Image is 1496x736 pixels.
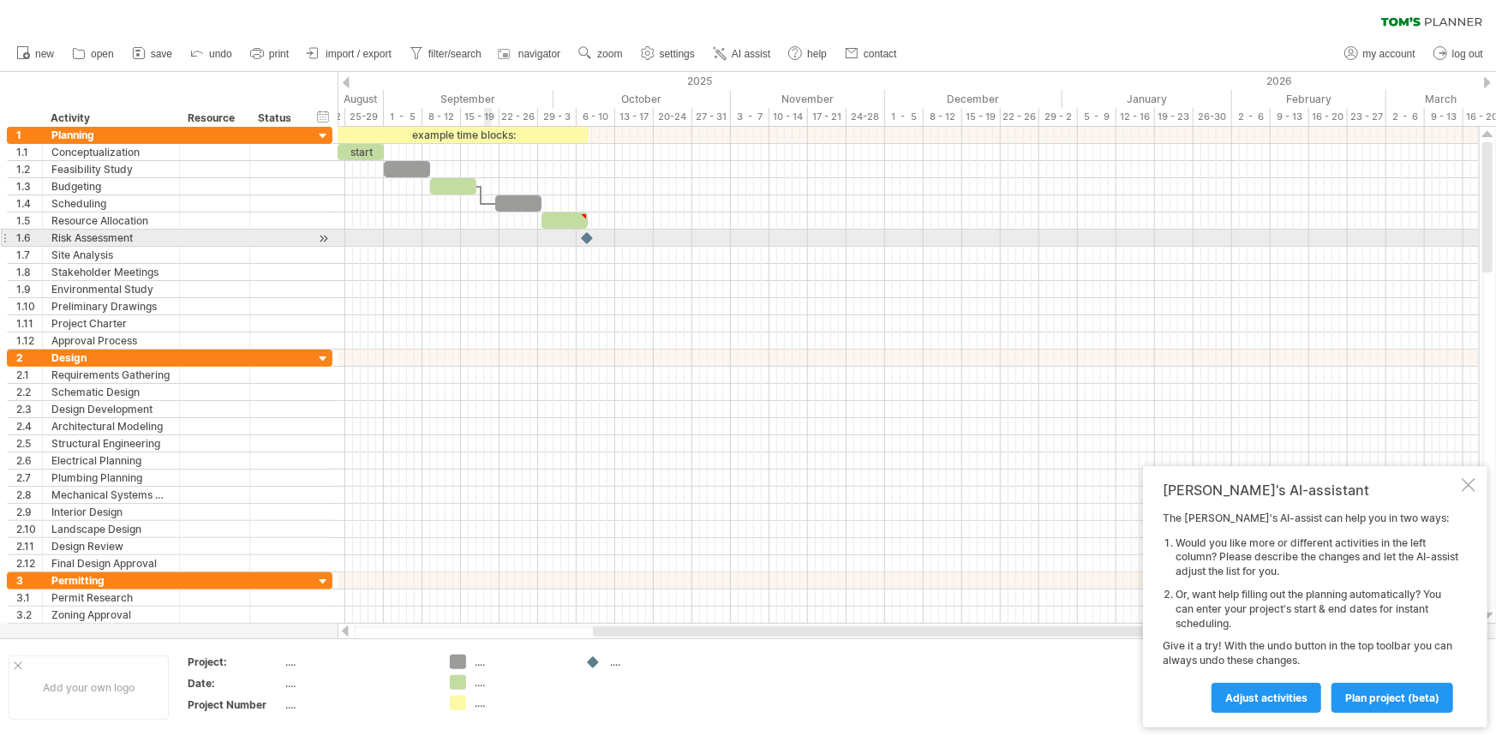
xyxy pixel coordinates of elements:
div: 22 - 26 [500,108,538,126]
div: example time blocks: [338,127,589,143]
div: .... [475,696,568,710]
div: Budgeting [51,178,171,194]
div: 3 - 7 [731,108,769,126]
div: Architectural Modeling [51,418,171,434]
div: .... [610,655,703,669]
span: plan project (beta) [1345,691,1439,704]
a: AI assist [709,43,775,65]
div: September 2025 [384,90,554,108]
div: 2.3 [16,401,42,417]
div: Risk Assessment [51,230,171,246]
div: 1.7 [16,247,42,263]
a: open [68,43,119,65]
span: Adjust activities [1225,691,1308,704]
span: new [35,48,54,60]
div: .... [285,697,429,712]
div: Stakeholder Meetings [51,264,171,280]
span: log out [1452,48,1483,60]
div: 1 - 5 [384,108,422,126]
div: Planning [51,127,171,143]
div: 2.12 [16,555,42,571]
div: 17 - 21 [808,108,847,126]
div: 13 - 17 [615,108,654,126]
div: 2 [16,350,42,366]
span: navigator [518,48,560,60]
div: 1 [16,127,42,143]
div: 1.12 [16,332,42,349]
div: Add your own logo [9,655,169,720]
div: Landscape Design [51,521,171,537]
div: 8 - 12 [924,108,962,126]
li: Or, want help filling out the planning automatically? You can enter your project's start & end da... [1176,588,1458,631]
div: Design Review [51,538,171,554]
div: 2.8 [16,487,42,503]
div: 20-24 [654,108,692,126]
div: Structural Engineering [51,435,171,452]
div: [PERSON_NAME]'s AI-assistant [1163,482,1458,499]
span: undo [209,48,232,60]
a: settings [637,43,700,65]
div: 1.8 [16,264,42,280]
div: .... [285,655,429,669]
div: 1.10 [16,298,42,314]
div: Activity [51,110,170,127]
div: Site Analysis [51,247,171,263]
div: 19 - 23 [1155,108,1194,126]
div: Conceptualization [51,144,171,160]
div: 27 - 31 [692,108,731,126]
div: Plumbing Planning [51,470,171,486]
div: Permitting [51,572,171,589]
div: 26-30 [1194,108,1232,126]
div: 1.5 [16,212,42,229]
span: contact [864,48,897,60]
span: print [269,48,289,60]
a: new [12,43,59,65]
div: 1.9 [16,281,42,297]
div: Design [51,350,171,366]
div: 24-28 [847,108,885,126]
div: 2.11 [16,538,42,554]
div: Project: [188,655,282,669]
div: 1.3 [16,178,42,194]
div: 9 - 13 [1271,108,1309,126]
div: 1.6 [16,230,42,246]
div: December 2025 [885,90,1062,108]
a: save [128,43,177,65]
div: Final Design Approval [51,555,171,571]
div: 1.2 [16,161,42,177]
a: import / export [302,43,397,65]
div: November 2025 [731,90,885,108]
div: start [338,144,384,160]
div: October 2025 [554,90,731,108]
div: Design Development [51,401,171,417]
div: 2.10 [16,521,42,537]
div: Status [258,110,296,127]
div: Zoning Approval [51,607,171,623]
div: 2.4 [16,418,42,434]
a: help [784,43,832,65]
div: 6 - 10 [577,108,615,126]
span: help [807,48,827,60]
div: 8 - 12 [422,108,461,126]
div: 25-29 [345,108,384,126]
div: Interior Design [51,504,171,520]
div: 22 - 26 [1001,108,1039,126]
div: 15 - 19 [962,108,1001,126]
span: settings [660,48,695,60]
div: Requirements Gathering [51,367,171,383]
span: open [91,48,114,60]
a: log out [1429,43,1488,65]
div: Permit Research [51,589,171,606]
div: Project Number [188,697,282,712]
div: The [PERSON_NAME]'s AI-assist can help you in two ways: Give it a try! With the undo button in th... [1163,512,1458,712]
div: Resource [188,110,240,127]
div: 2.9 [16,504,42,520]
div: Schematic Design [51,384,171,400]
div: 5 - 9 [1078,108,1116,126]
div: 1.1 [16,144,42,160]
div: 29 - 3 [538,108,577,126]
div: Approval Process [51,332,171,349]
div: 29 - 2 [1039,108,1078,126]
span: zoom [597,48,622,60]
div: 1 - 5 [885,108,924,126]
